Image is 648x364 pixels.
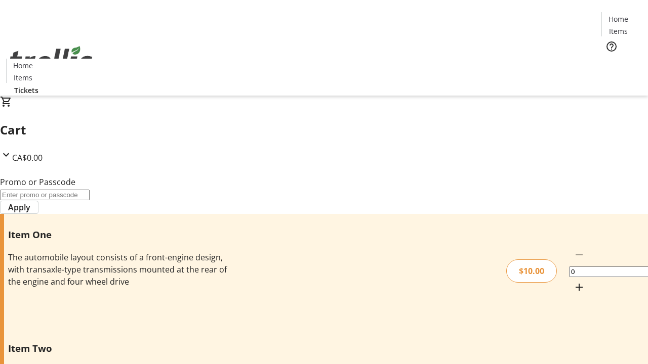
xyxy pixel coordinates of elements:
[13,60,33,71] span: Home
[12,152,43,163] span: CA$0.00
[7,72,39,83] a: Items
[601,59,642,69] a: Tickets
[14,72,32,83] span: Items
[601,36,622,57] button: Help
[6,85,47,96] a: Tickets
[8,251,229,288] div: The automobile layout consists of a front-engine design, with transaxle-type transmissions mounte...
[8,341,229,355] h3: Item Two
[6,35,96,85] img: Orient E2E Organization cpyRnFWgv2's Logo
[609,26,628,36] span: Items
[7,60,39,71] a: Home
[610,59,634,69] span: Tickets
[14,85,38,96] span: Tickets
[602,26,634,36] a: Items
[8,201,30,213] span: Apply
[609,14,628,24] span: Home
[506,259,557,283] div: $10.00
[8,227,229,242] h3: Item One
[602,14,634,24] a: Home
[569,277,589,297] button: Increment by one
